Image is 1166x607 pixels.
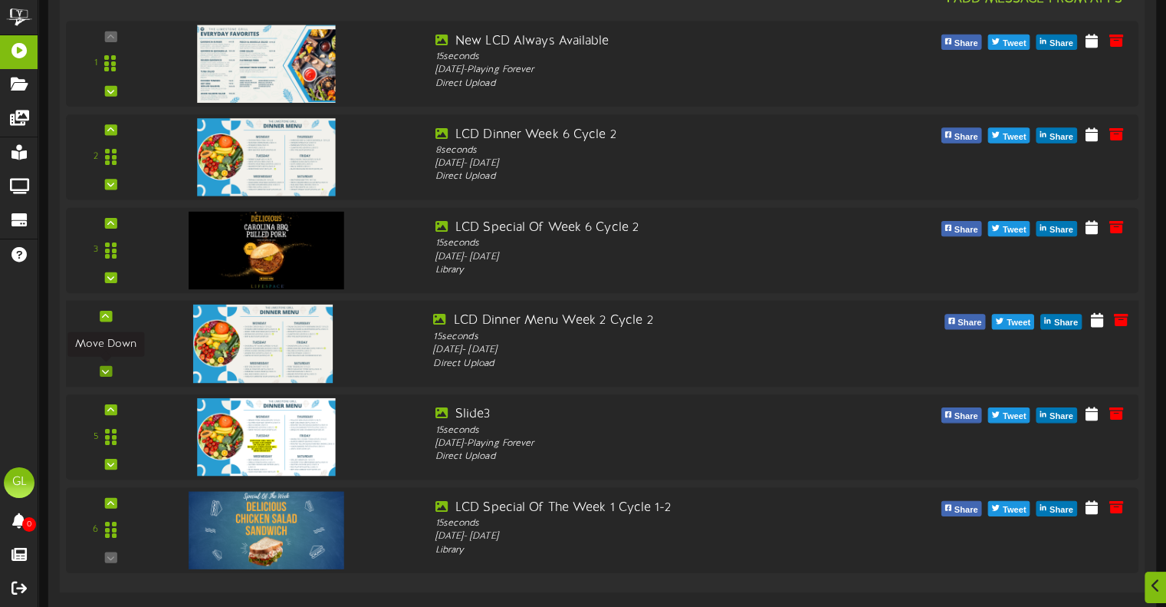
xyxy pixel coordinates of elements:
[435,237,859,250] div: 15 seconds
[941,221,981,236] button: Share
[435,499,859,516] div: LCD Special Of The Week 1 Cycle 1-2
[988,127,1030,143] button: Tweet
[1046,222,1076,239] span: Share
[988,407,1030,423] button: Tweet
[435,50,859,63] div: 15 seconds
[954,315,984,332] span: Share
[1046,408,1076,425] span: Share
[951,222,981,239] span: Share
[197,398,335,475] img: 27041d85-549a-404e-9884-11b4828af1fe.jpg
[435,450,859,463] div: Direct Upload
[1040,314,1082,329] button: Share
[435,530,859,543] div: [DATE] - [DATE]
[435,516,859,529] div: 15 seconds
[435,543,859,556] div: Library
[1000,128,1030,145] span: Tweet
[941,35,981,50] button: Share
[435,126,859,144] div: LCD Dinner Week 6 Cycle 2
[1051,315,1081,332] span: Share
[951,128,981,145] span: Share
[988,35,1030,50] button: Tweet
[189,491,344,569] img: 6a7185f4-1d5b-4081-84d6-b30e2dbd5a06.png
[1046,128,1076,145] span: Share
[1000,408,1030,425] span: Tweet
[435,157,859,170] div: [DATE] - [DATE]
[435,32,859,50] div: New LCD Always Available
[1046,35,1076,52] span: Share
[1036,35,1077,50] button: Share
[193,304,333,382] img: 7e56ae8f-b8c7-453d-acc0-22d951d5c8af.jpg
[435,250,859,263] div: [DATE] - [DATE]
[1036,407,1077,423] button: Share
[951,35,981,52] span: Share
[1000,222,1030,239] span: Tweet
[941,407,981,423] button: Share
[1046,501,1076,518] span: Share
[988,221,1030,236] button: Tweet
[22,517,36,532] span: 0
[941,500,981,516] button: Share
[433,344,861,358] div: [DATE] - [DATE]
[435,424,859,437] div: 15 seconds
[1036,221,1077,236] button: Share
[1036,127,1077,143] button: Share
[988,500,1030,516] button: Tweet
[1003,315,1033,332] span: Tweet
[435,77,859,90] div: Direct Upload
[435,263,859,276] div: Library
[433,357,861,371] div: Direct Upload
[4,467,34,498] div: GL
[197,25,335,102] img: 80861336-ff4b-4889-a4ee-da0f6969b083.jpg
[197,118,335,196] img: 88d57aad-d36a-4390-8ceb-69591469082f.jpg
[93,523,98,536] div: 6
[433,330,861,344] div: 15 seconds
[435,406,859,424] div: Slide3
[433,312,861,330] div: LCD Dinner Menu Week 2 Cycle 2
[1036,500,1077,516] button: Share
[1000,501,1030,518] span: Tweet
[1000,35,1030,52] span: Tweet
[189,211,344,289] img: c4e5cb78-018d-41b5-b501-e9bf42537a49.jpg
[951,501,981,518] span: Share
[435,219,859,236] div: LCD Special Of Week 6 Cycle 2
[435,170,859,183] div: Direct Upload
[941,127,981,143] button: Share
[435,64,859,77] div: [DATE] - Playing Forever
[435,144,859,157] div: 8 seconds
[944,314,986,329] button: Share
[435,437,859,450] div: [DATE] - Playing Forever
[992,314,1034,329] button: Tweet
[951,408,981,425] span: Share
